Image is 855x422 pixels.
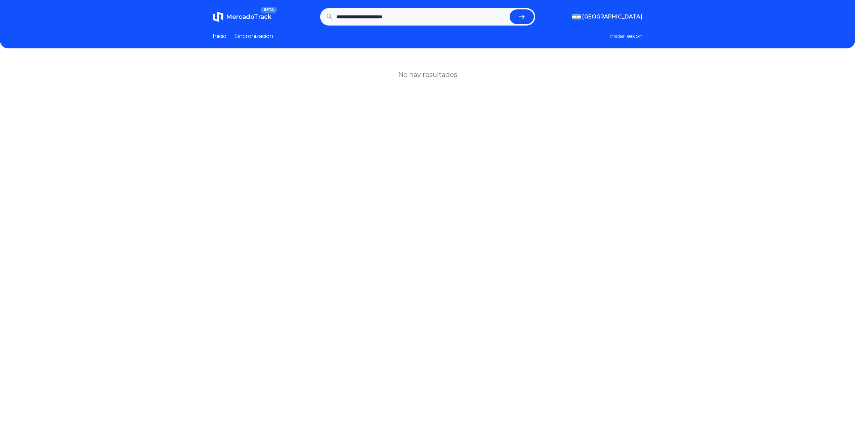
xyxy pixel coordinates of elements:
img: MercadoTrack [213,11,223,22]
img: Argentina [572,14,581,19]
h1: No hay resultados [398,70,457,79]
button: Iniciar sesion [609,32,643,40]
a: Inicio [213,32,226,40]
span: [GEOGRAPHIC_DATA] [582,13,643,21]
span: BETA [261,7,276,13]
a: MercadoTrackBETA [213,11,271,22]
span: MercadoTrack [226,13,271,20]
button: [GEOGRAPHIC_DATA] [572,13,643,21]
a: Sincronizacion [234,32,273,40]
